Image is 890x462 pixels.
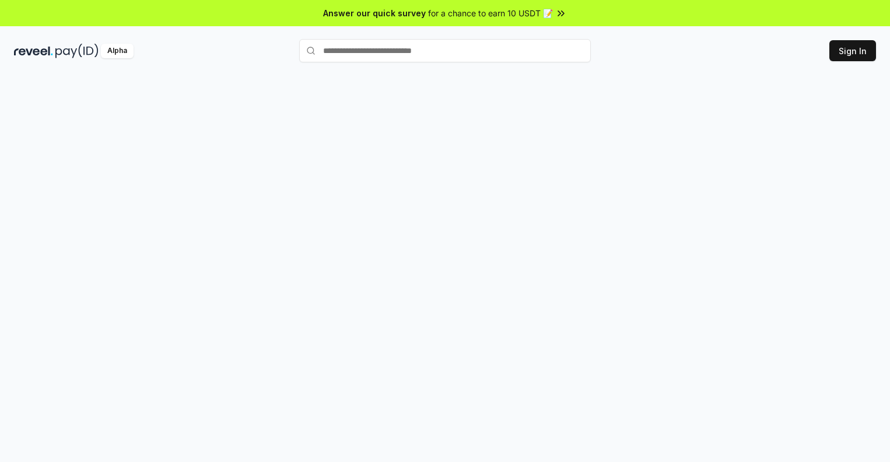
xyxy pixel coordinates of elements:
[14,44,53,58] img: reveel_dark
[829,40,876,61] button: Sign In
[428,7,553,19] span: for a chance to earn 10 USDT 📝
[55,44,99,58] img: pay_id
[323,7,426,19] span: Answer our quick survey
[101,44,134,58] div: Alpha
